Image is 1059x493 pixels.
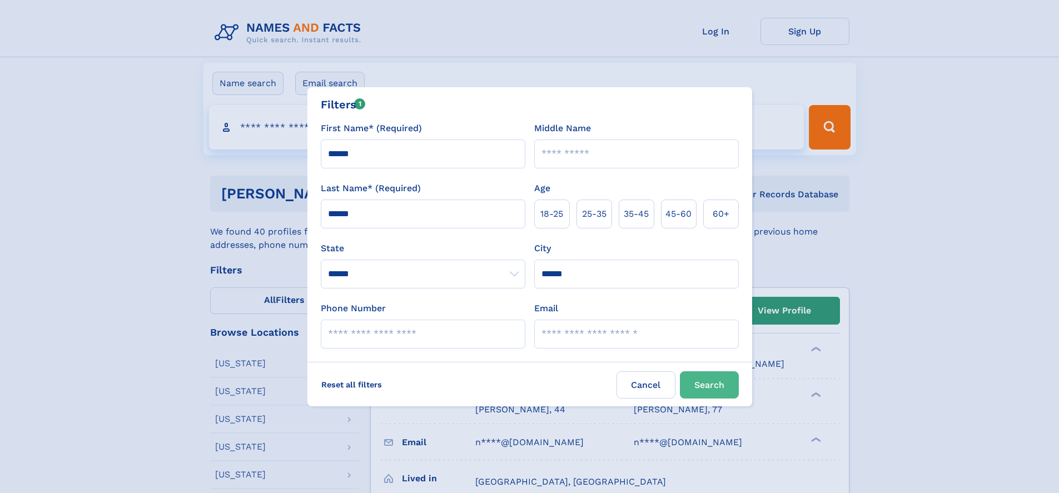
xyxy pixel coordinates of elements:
[534,302,558,315] label: Email
[540,207,563,221] span: 18‑25
[665,207,692,221] span: 45‑60
[624,207,649,221] span: 35‑45
[616,371,675,399] label: Cancel
[314,371,389,398] label: Reset all filters
[534,242,551,255] label: City
[321,182,421,195] label: Last Name* (Required)
[713,207,729,221] span: 60+
[534,122,591,135] label: Middle Name
[680,371,739,399] button: Search
[321,122,422,135] label: First Name* (Required)
[321,242,525,255] label: State
[321,96,366,113] div: Filters
[321,302,386,315] label: Phone Number
[534,182,550,195] label: Age
[582,207,606,221] span: 25‑35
